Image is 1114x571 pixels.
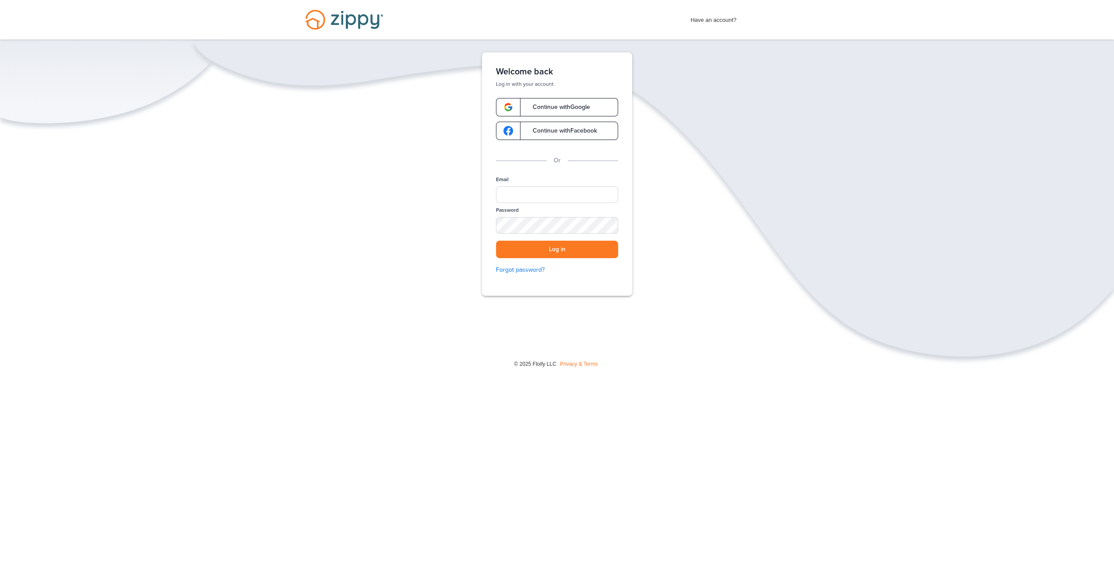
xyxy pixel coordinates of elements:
label: Password [496,207,519,214]
h1: Welcome back [496,67,618,77]
input: Email [496,186,618,203]
img: google-logo [503,102,513,112]
a: google-logoContinue withFacebook [496,122,618,140]
label: Email [496,176,509,183]
span: Have an account? [691,11,737,25]
button: Log in [496,241,618,259]
span: Continue with Facebook [524,128,597,134]
a: Privacy & Terms [560,361,597,367]
span: © 2025 Floify LLC [514,361,556,367]
p: Or [554,156,561,165]
img: google-logo [503,126,513,136]
a: google-logoContinue withGoogle [496,98,618,116]
a: Forgot password? [496,265,618,275]
input: Password [496,217,618,233]
p: Log in with your account. [496,81,618,88]
span: Continue with Google [524,104,590,110]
